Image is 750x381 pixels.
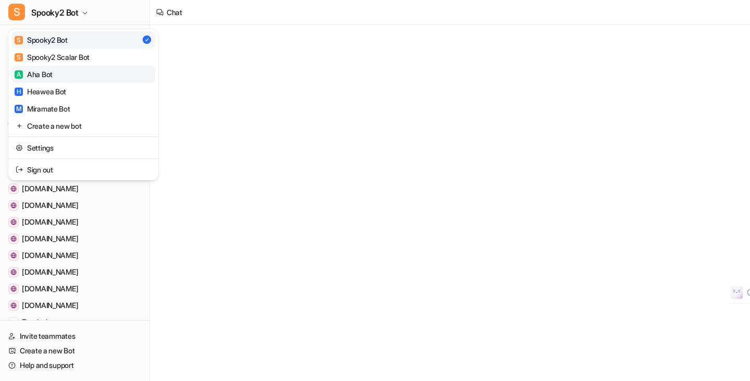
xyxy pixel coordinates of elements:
span: S [8,4,25,20]
a: Create a new bot [11,117,155,134]
img: reset [16,164,23,175]
span: M [15,105,23,113]
div: Miramate Bot [15,103,70,114]
img: reset [16,120,23,131]
span: S [15,53,23,62]
div: SSpooky2 Bot [8,29,158,180]
div: Aha Bot [15,69,53,80]
span: A [15,70,23,79]
a: Sign out [11,161,155,178]
span: Spooky2 Bot [31,5,79,20]
span: S [15,36,23,44]
img: reset [16,142,23,153]
div: Spooky2 Bot [15,34,68,45]
div: Heawea Bot [15,86,66,97]
span: H [15,88,23,96]
a: Settings [11,139,155,156]
div: Spooky2 Scalar Bot [15,52,90,63]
